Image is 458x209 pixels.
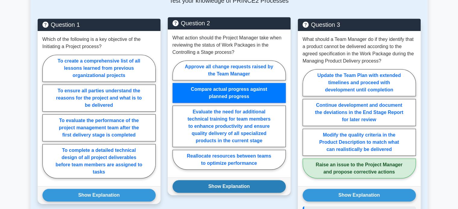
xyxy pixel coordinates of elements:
[303,129,416,156] label: Modify the quality criteria in the Product Description to match what can realistically be delivered
[303,36,416,65] p: What should a Team Manager do if they identify that a product cannot be delivered according to th...
[42,85,156,112] label: To ensure all parties understand the reasons for the project and what is to be delivered
[303,189,416,201] button: Show Explanation
[173,34,286,56] p: What action should the Project Manager take when reviewing the status of Work Packages in the Con...
[42,55,156,82] label: To create a comprehensive list of all lessons learned from previous organizational projects
[173,106,286,147] label: Evaluate the need for additional technical training for team members to enhance productivity and ...
[173,83,286,103] label: Compare actual progress against planned progress
[173,180,286,193] button: Show Explanation
[42,189,156,201] button: Show Explanation
[173,60,286,80] label: Approve all change requests raised by the Team Manager
[303,69,416,96] label: Update the Team Plan with extended timelines and proceed with development until completion
[42,36,156,50] p: Which of the following is a key objective of the Initiating a Project process?
[173,20,286,27] h5: Question 2
[303,99,416,126] label: Continue development and document the deviations in the End Stage Report for later review
[42,21,156,28] h5: Question 1
[173,150,286,170] label: Reallocate resources between teams to optimize performance
[303,158,416,178] label: Raise an issue to the Project Manager and propose corrective actions
[303,21,416,28] h5: Question 3
[42,114,156,141] label: To evaluate the performance of the project management team after the first delivery stage is comp...
[42,144,156,178] label: To complete a detailed technical design of all project deliverables before team members are assig...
